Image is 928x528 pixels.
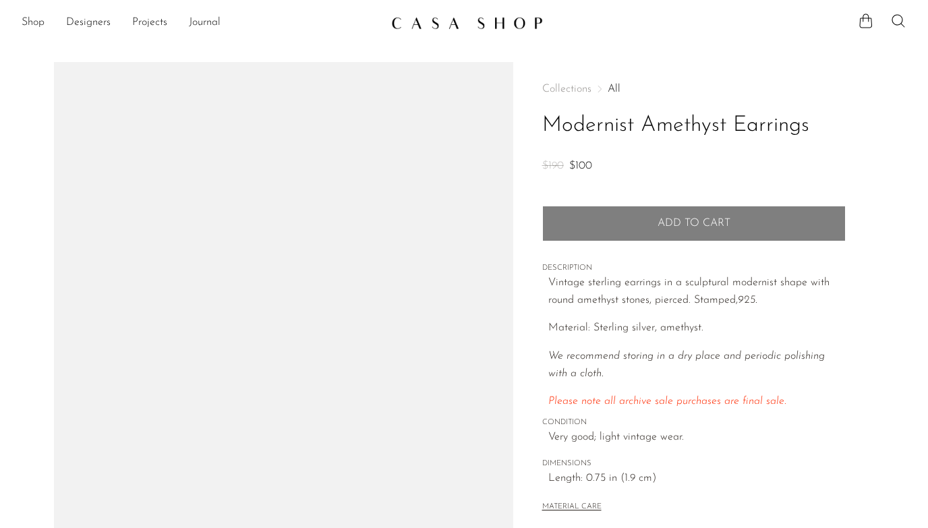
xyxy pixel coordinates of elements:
[189,14,221,32] a: Journal
[542,417,846,429] span: CONDITION
[542,84,846,94] nav: Breadcrumbs
[542,84,591,94] span: Collections
[738,295,757,305] em: 925.
[548,320,846,337] p: Material: Sterling silver, amethyst.
[542,206,846,241] button: Add to cart
[542,502,602,512] button: MATERIAL CARE
[22,14,45,32] a: Shop
[132,14,167,32] a: Projects
[548,351,825,379] em: We recommend storing in a dry place and periodic polishing with a cloth.
[542,262,846,274] span: DESCRIPTION
[22,11,380,34] ul: NEW HEADER MENU
[608,84,620,94] a: All
[548,470,846,488] span: Length: 0.75 in (1.9 cm)
[569,160,592,171] span: $100
[542,109,846,143] h1: Modernist Amethyst Earrings
[548,396,786,407] span: Please note all archive sale purchases are final sale.
[22,11,380,34] nav: Desktop navigation
[66,14,111,32] a: Designers
[658,217,730,230] span: Add to cart
[542,160,564,171] span: $190
[548,429,846,446] span: Very good; light vintage wear.
[548,274,846,309] p: Vintage sterling earrings in a sculptural modernist shape with round amethyst stones, pierced. St...
[542,458,846,470] span: DIMENSIONS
